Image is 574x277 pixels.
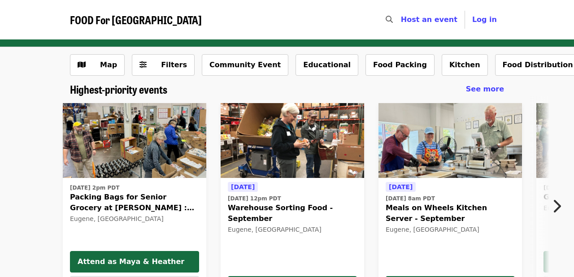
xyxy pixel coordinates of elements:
img: Packing Bags for Senior Grocery at Bailey Hill : October organized by FOOD For Lane County [63,103,206,178]
i: sliders-h icon [139,61,147,69]
span: Map [100,61,117,69]
span: Filters [161,61,187,69]
a: Host an event [401,15,457,24]
div: Eugene, [GEOGRAPHIC_DATA] [70,215,199,223]
i: search icon [386,15,393,24]
div: Highest-priority events [63,83,511,96]
span: FOOD For [GEOGRAPHIC_DATA] [70,12,202,27]
div: Eugene, [GEOGRAPHIC_DATA] [228,226,357,234]
span: [DATE] [231,183,255,190]
a: See details for "Packing Bags for Senior Grocery at Bailey Hill : October" [70,182,199,225]
img: Warehouse Sorting Food - September organized by FOOD For Lane County [221,103,364,178]
input: Search [398,9,405,30]
button: Filters (0 selected) [132,54,195,76]
span: [DATE] [389,183,413,190]
button: Kitchen [442,54,488,76]
a: Highest-priority events [70,83,167,96]
time: [DATE] 8am PDT [386,195,435,203]
a: See more [466,84,504,95]
a: Packing Bags for Senior Grocery at Bailey Hill : October [63,103,206,178]
div: Eugene, [GEOGRAPHIC_DATA] [386,226,515,234]
i: map icon [78,61,86,69]
span: Packing Bags for Senior Grocery at [PERSON_NAME] : October [70,192,199,213]
time: [DATE] 12pm PDT [228,195,281,203]
i: chevron-right icon [552,198,561,215]
span: Attend as Maya & Heather [78,256,191,267]
button: Next item [544,194,574,219]
span: See more [466,85,504,93]
button: Show map view [70,54,125,76]
button: Log in [465,11,504,29]
span: Meals on Wheels Kitchen Server - September [386,203,515,224]
a: FOOD For [GEOGRAPHIC_DATA] [70,13,202,26]
button: Attend as Maya & Heather [70,251,199,273]
button: Food Packing [365,54,435,76]
span: Log in [472,15,497,24]
time: [DATE] 2pm PDT [70,184,119,192]
button: Community Event [202,54,288,76]
span: Highest-priority events [70,81,167,97]
button: Educational [296,54,358,76]
span: Warehouse Sorting Food - September [228,203,357,224]
img: Meals on Wheels Kitchen Server - September organized by FOOD For Lane County [378,103,522,178]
